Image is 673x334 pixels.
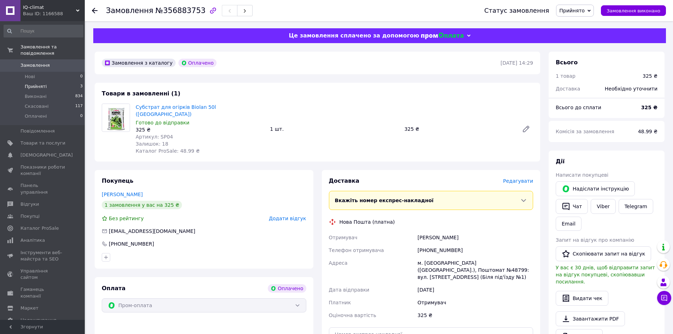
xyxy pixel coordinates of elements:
span: 834 [75,93,83,100]
input: Пошук [4,25,83,37]
span: Комісія за замовлення [556,129,614,134]
div: Замовлення з каталогу [102,59,176,67]
span: Отримувач [329,235,358,240]
span: У вас є 30 днів, щоб відправити запит на відгук покупцеві, скопіювавши посилання. [556,265,655,285]
div: Отримувач [416,296,535,309]
span: Всього до сплати [556,105,601,110]
span: Адреса [329,260,348,266]
span: Замовлення [20,62,50,69]
span: Оціночна вартість [329,312,376,318]
span: Аналітика [20,237,45,244]
div: Статус замовлення [484,7,549,14]
span: Виконані [25,93,47,100]
button: Замовлення виконано [601,5,666,16]
div: Нова Пошта (платна) [338,218,397,225]
span: 3 [80,83,83,90]
span: 48.99 ₴ [638,129,657,134]
button: Чат [556,199,588,214]
button: Скопіювати запит на відгук [556,246,651,261]
span: IQ-climat [23,4,76,11]
b: 325 ₴ [641,105,657,110]
span: 1 товар [556,73,575,79]
time: [DATE] 14:29 [501,60,533,66]
span: Гаманець компанії [20,286,65,299]
span: Доставка [329,177,360,184]
div: 325 ₴ [643,72,657,80]
span: №356883753 [155,6,206,15]
img: evopay logo [421,33,464,39]
span: Товари та послуги [20,140,65,146]
a: Редагувати [519,122,533,136]
div: м. [GEOGRAPHIC_DATA] ([GEOGRAPHIC_DATA].), Поштомат №48799: вул. [STREET_ADDRESS] (Біля під'їзду №1) [416,257,535,283]
span: Каталог ProSale: 48.99 ₴ [136,148,200,154]
span: Без рейтингу [109,216,144,221]
span: Маркет [20,305,39,311]
span: Нові [25,74,35,80]
span: Дії [556,158,565,165]
div: 325 ₴ [136,126,264,133]
div: Повернутися назад [92,7,98,14]
span: Скасовані [25,103,49,110]
span: 0 [80,74,83,80]
button: Надіслати інструкцію [556,181,635,196]
div: [PERSON_NAME] [416,231,535,244]
span: Доставка [556,86,580,92]
div: Ваш ID: 1166588 [23,11,85,17]
span: Готово до відправки [136,120,189,125]
span: Телефон отримувача [329,247,384,253]
a: Субстрат для огірків Biolan 50l ([GEOGRAPHIC_DATA]) [136,104,216,117]
span: Управління сайтом [20,268,65,281]
span: Артикул: SP04 [136,134,173,140]
span: Платник [329,300,351,305]
button: Видати чек [556,291,608,306]
span: 0 [80,113,83,119]
button: Email [556,217,582,231]
span: Замовлення та повідомлення [20,44,85,57]
span: Каталог ProSale [20,225,59,232]
span: [DEMOGRAPHIC_DATA] [20,152,73,158]
span: Оплачені [25,113,47,119]
span: 117 [75,103,83,110]
span: Покупець [102,177,134,184]
div: 1 замовлення у вас на 325 ₴ [102,201,182,209]
div: 325 ₴ [402,124,516,134]
div: [DATE] [416,283,535,296]
div: [PHONE_NUMBER] [416,244,535,257]
img: Субстрат для огірків Biolan 50l (Естонія) [103,104,129,131]
div: Оплачено [178,59,217,67]
span: Дата відправки [329,287,370,293]
span: Всього [556,59,578,66]
span: Повідомлення [20,128,55,134]
a: Viber [591,199,615,214]
span: [EMAIL_ADDRESS][DOMAIN_NAME] [109,228,195,234]
div: [PHONE_NUMBER] [108,240,155,247]
span: Прийнято [559,8,585,13]
span: Відгуки [20,201,39,207]
span: Редагувати [503,178,533,184]
span: Замовлення [106,6,153,15]
span: Це замовлення сплачено за допомогою [289,32,419,39]
span: Запит на відгук про компанію [556,237,634,243]
span: Вкажіть номер експрес-накладної [335,198,434,203]
span: Написати покупцеві [556,172,608,178]
span: Інструменти веб-майстра та SEO [20,250,65,262]
span: Панель управління [20,182,65,195]
span: Товари в замовленні (1) [102,90,181,97]
span: Залишок: 18 [136,141,168,147]
span: Налаштування [20,317,57,323]
div: Оплачено [268,284,306,293]
span: Додати відгук [269,216,306,221]
span: Прийняті [25,83,47,90]
a: Telegram [619,199,653,214]
div: Необхідно уточнити [601,81,662,96]
a: [PERSON_NAME] [102,192,143,197]
span: Показники роботи компанії [20,164,65,177]
span: Оплата [102,285,125,292]
div: 1 шт. [267,124,401,134]
a: Завантажити PDF [556,311,625,326]
div: 325 ₴ [416,309,535,322]
span: Замовлення виконано [607,8,660,13]
span: Покупці [20,213,40,219]
button: Чат з покупцем [657,291,671,305]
